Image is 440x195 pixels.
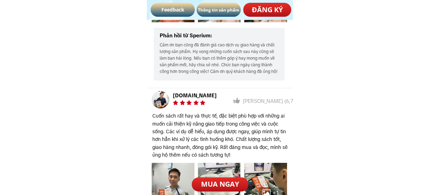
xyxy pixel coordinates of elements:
h3: Cảm ơn bạn cũng đã đánh giá cao dịch vụ giao hàng và chất lượng sản phẩm. Hy vọng những cuốn sách... [160,42,280,75]
p: Feedback [151,3,195,17]
p: ĐĂNG KÝ [243,3,291,17]
h3: Phản hồi từ Sperium: [160,31,229,40]
h3: [DOMAIN_NAME] [173,91,242,100]
p: Thông tin sản phẩm [197,3,241,17]
h3: Cuốn sách rất hay và thực tế, đặc biệt phù hợp với những ai muốn cải thiện kỹ năng giao tiếp tron... [152,112,288,159]
p: MUA NGAY [192,177,248,192]
h3: [PERSON_NAME] (6,7k) [243,97,312,105]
